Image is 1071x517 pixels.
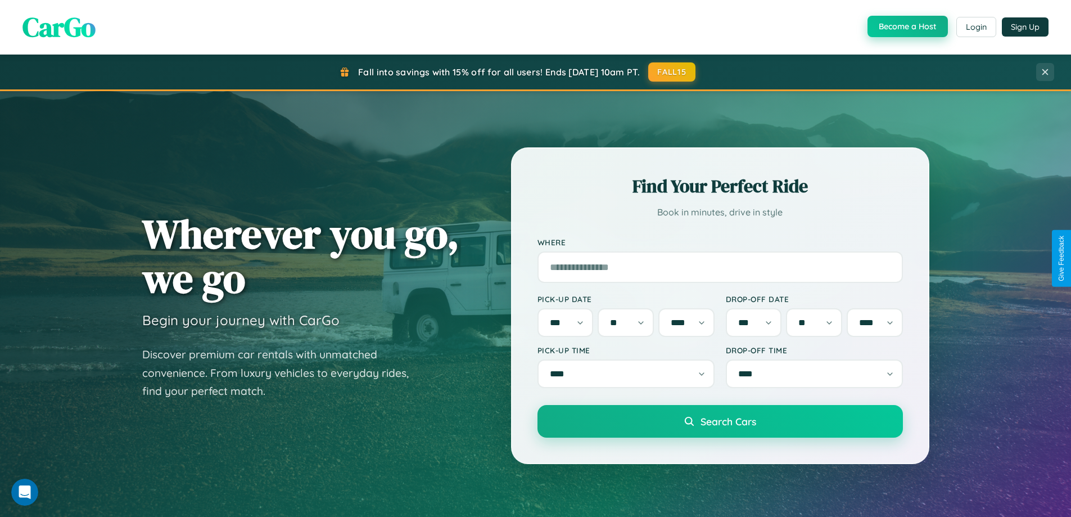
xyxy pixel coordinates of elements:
button: Login [956,17,996,37]
iframe: Intercom live chat [11,479,38,506]
button: FALL15 [648,62,695,82]
span: Fall into savings with 15% off for all users! Ends [DATE] 10am PT. [358,66,640,78]
h1: Wherever you go, we go [142,212,459,300]
button: Sign Up [1002,17,1049,37]
h2: Find Your Perfect Ride [537,174,903,199]
label: Pick-up Date [537,294,715,304]
button: Search Cars [537,405,903,438]
label: Where [537,237,903,247]
h3: Begin your journey with CarGo [142,312,340,329]
span: CarGo [22,8,96,46]
label: Drop-off Time [726,345,903,355]
button: Become a Host [867,16,948,37]
label: Drop-off Date [726,294,903,304]
p: Book in minutes, drive in style [537,204,903,221]
label: Pick-up Time [537,345,715,355]
div: Give Feedback [1058,236,1065,281]
span: Search Cars [701,415,756,428]
p: Discover premium car rentals with unmatched convenience. From luxury vehicles to everyday rides, ... [142,345,423,401]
